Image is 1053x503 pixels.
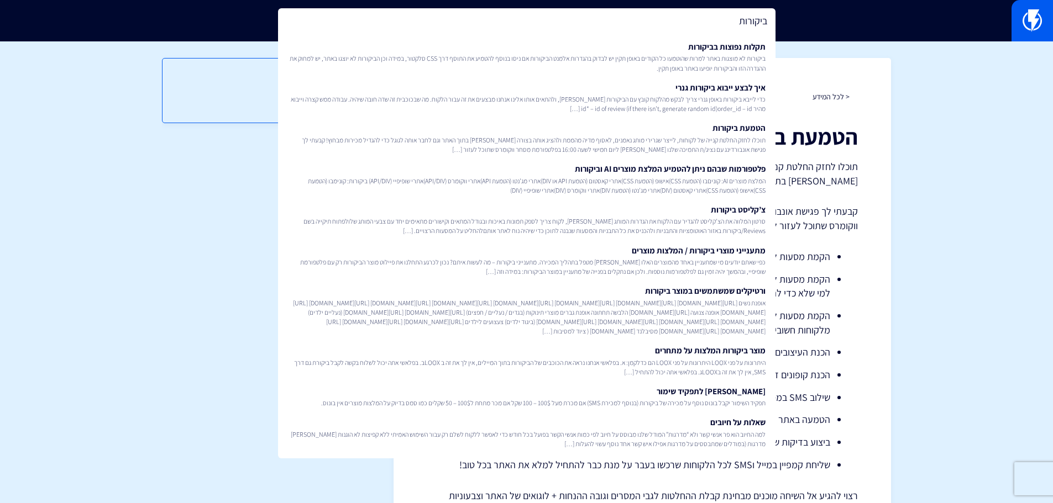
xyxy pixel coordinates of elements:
[288,54,766,72] span: ביקורות לא מוצגות באתר למרות שהוטמעו כל הקודים באופן תקין יש לבדוק בהגדרות אלמנט הביקורות אם ניסו...
[454,458,830,472] li: שליחת קמפיין במייל וSMS לכל הלקוחות שרכשו בעבר על מנת כבר להתחיל למלא את האתר בכל טוב!
[288,94,766,113] span: כדי לייבא ביקורות באופן גנרי צריך לבקש מהלקוח קובץ עם הביקורות [PERSON_NAME], ולהתאים אותו אלינו ...
[278,8,776,34] input: חיפוש מהיר...
[284,118,770,158] a: הטמעת ביקורותתוכלו לחזק החלטת קנייה של לקוחות, לייצר שגרירי מותג נאמנים, לאסוף מדיה מהממת ולהציג ...
[288,358,766,377] span: היתרונות על פני LOOX היתרונות על פני LOOX הם כדלקמן: א. בפלאשי אנחנו נראה את הכוכבים של הביקורות ...
[288,398,766,407] span: תפקיד השימור יקבל בונוס נוסף על מכירה של ביקורות (בנוסף למכירת SMS) אם מכרת מעל 100$ – 100 שקל אם...
[185,81,350,95] h3: תוכן
[288,216,766,235] span: סרטון המלווה את הצ’קליסט להגדיר עם הלקוח את הגדרות המותג [PERSON_NAME], לקוח צריך לספק תמונות באי...
[284,199,770,240] a: צ’קליסט ביקורותסרטון המלווה את הצ’קליסט להגדיר עם הלקוח את הגדרות המותג [PERSON_NAME], לקוח צריך ...
[288,298,766,336] span: אופנת נשים [URL][DOMAIN_NAME] [URL][DOMAIN_NAME] [URL][DOMAIN_NAME] [URL][DOMAIN_NAME] [URL][DOMA...
[284,158,770,199] a: פלטפורמות שבהם ניתן להטמיע המלצת מוצרים AI וביקורותהמלצת מוצרים AI: קוניםבו (הטמעת CSS)אישופ (הטמ...
[288,257,766,276] span: כפי שאתם יודעים מי שמתעניין באחד מהמוצרים האלו [PERSON_NAME] מטפל בתהליך המכירה. מתענייני ביקורות...
[813,92,850,102] a: < לכל המידע
[284,381,770,412] a: [PERSON_NAME] לתפקיד שימורתפקיד השימור יקבל בונוס נוסף על מכירה של ביקורות (בנוסף למכירת SMS) אם ...
[288,135,766,154] span: תוכלו לחזק החלטת קנייה של לקוחות, לייצר שגרירי מותג נאמנים, לאסוף מדיה מהממת ולהציג אותה בצורה [P...
[284,280,770,340] a: ורטיקלים שמשתמשים במוצר ביקורותאופנת נשים [URL][DOMAIN_NAME] [URL][DOMAIN_NAME] [URL][DOMAIN_NAME...
[284,412,770,453] a: שאלות על חיוביםלמה החיוב הוא פר אנשי קשר ולא “מדרגות” המודל שלנו מבוסס על חיוב לפי כמות אנשי הקשר...
[288,176,766,195] span: המלצת מוצרים AI: קוניםבו (הטמעת CSS)אישופ (הטמעת CSS)אתרי קאסטום (הטמעת API או DIV)אתרי מג’נטו (ה...
[284,77,770,118] a: איך לבצע ייבוא ביקורות גנריכדי לייבא ביקורות באופן גנרי צריך לבקש מהלקוח קובץ עם הביקורות [PERSON...
[284,36,770,77] a: תקלות נפוצות בביקורותביקורות לא מוצגות באתר למרות שהוטמעו כל הקודים באופן תקין יש לבדוק בהגדרות א...
[284,340,770,381] a: מוצר ביקורות המלצות על מתחריםהיתרונות על פני LOOX היתרונות על פני LOOX הם כדלקמן: א. בפלאשי אנחנו...
[288,430,766,448] span: למה החיוב הוא פר אנשי קשר ולא “מדרגות” המודל שלנו מבוסס על חיוב לפי כמות אנשי הקשר בפועל בכל חודש...
[284,240,770,281] a: מתענייני מוצרי ביקורות / המלצות מוצריםכפי שאתם יודעים מי שמתעניין באחד מהמוצרים האלו [PERSON_NAME...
